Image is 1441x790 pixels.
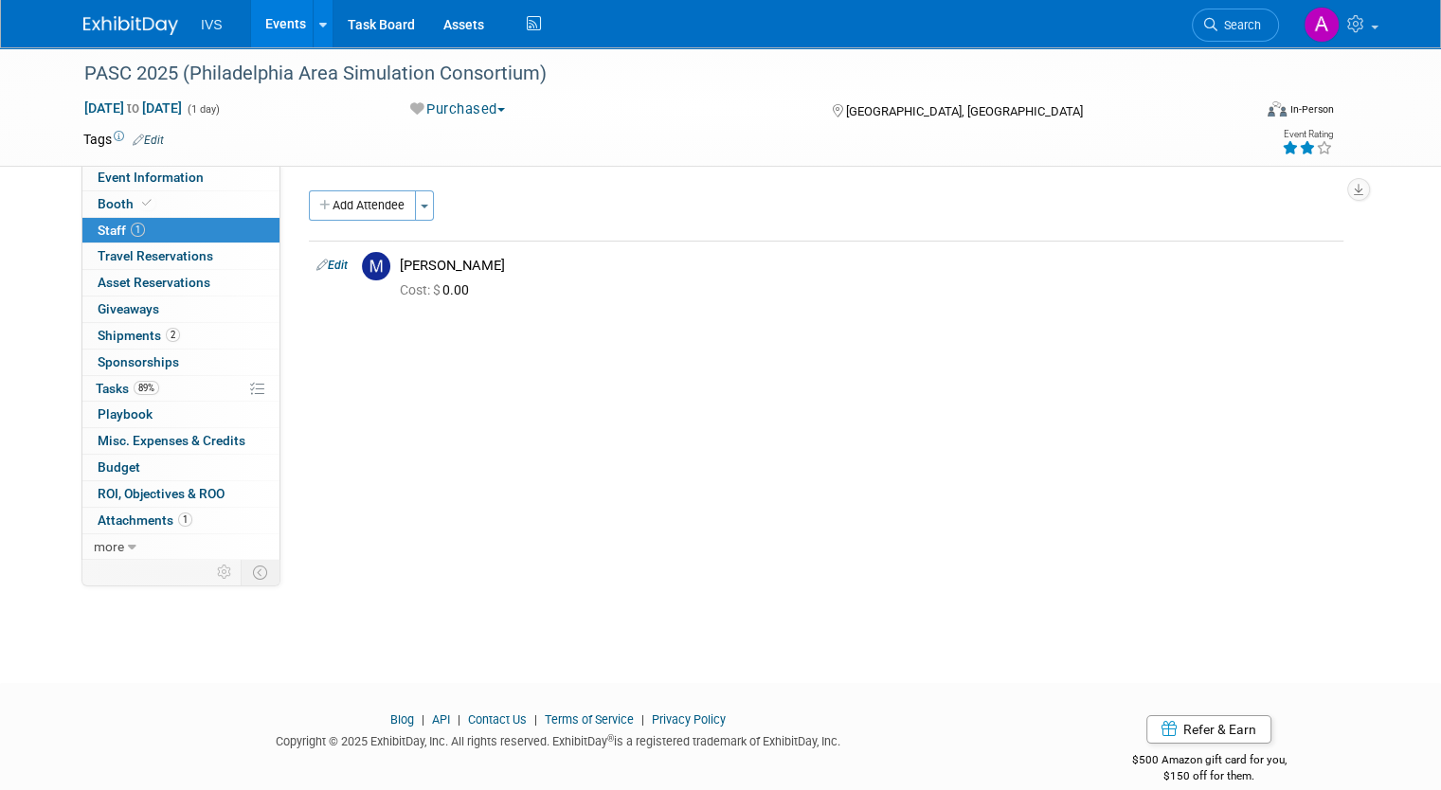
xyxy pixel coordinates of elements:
[82,402,279,427] a: Playbook
[98,223,145,238] span: Staff
[98,301,159,316] span: Giveaways
[82,428,279,454] a: Misc. Expenses & Credits
[98,459,140,475] span: Budget
[82,165,279,190] a: Event Information
[186,103,220,116] span: (1 day)
[82,534,279,560] a: more
[1304,7,1340,43] img: Aaron Lentscher
[400,282,477,297] span: 0.00
[96,381,159,396] span: Tasks
[1192,9,1279,42] a: Search
[400,257,1336,275] div: [PERSON_NAME]
[82,191,279,217] a: Booth
[131,223,145,237] span: 1
[846,104,1083,118] span: [GEOGRAPHIC_DATA], [GEOGRAPHIC_DATA]
[94,539,124,554] span: more
[316,259,348,272] a: Edit
[453,712,465,727] span: |
[82,376,279,402] a: Tasks89%
[82,508,279,533] a: Attachments1
[1149,99,1334,127] div: Event Format
[83,130,164,149] td: Tags
[98,275,210,290] span: Asset Reservations
[432,712,450,727] a: API
[82,270,279,296] a: Asset Reservations
[208,560,242,584] td: Personalize Event Tab Strip
[98,512,192,528] span: Attachments
[98,406,153,422] span: Playbook
[142,198,152,208] i: Booth reservation complete
[390,712,414,727] a: Blog
[82,455,279,480] a: Budget
[607,733,614,744] sup: ®
[417,712,429,727] span: |
[98,196,155,211] span: Booth
[124,100,142,116] span: to
[201,17,223,32] span: IVS
[133,134,164,147] a: Edit
[309,190,416,221] button: Add Attendee
[83,16,178,35] img: ExhibitDay
[166,328,180,342] span: 2
[468,712,527,727] a: Contact Us
[637,712,649,727] span: |
[530,712,542,727] span: |
[82,481,279,507] a: ROI, Objectives & ROO
[652,712,726,727] a: Privacy Policy
[98,354,179,369] span: Sponsorships
[82,296,279,322] a: Giveaways
[98,170,204,185] span: Event Information
[1282,130,1333,139] div: Event Rating
[362,252,390,280] img: M.jpg
[545,712,634,727] a: Terms of Service
[1289,102,1334,117] div: In-Person
[1268,101,1287,117] img: Format-Inperson.png
[83,728,1032,750] div: Copyright © 2025 ExhibitDay, Inc. All rights reserved. ExhibitDay is a registered trademark of Ex...
[83,99,183,117] span: [DATE] [DATE]
[1060,768,1358,784] div: $150 off for them.
[178,512,192,527] span: 1
[98,248,213,263] span: Travel Reservations
[98,486,225,501] span: ROI, Objectives & ROO
[134,381,159,395] span: 89%
[82,218,279,243] a: Staff1
[404,99,513,119] button: Purchased
[1146,715,1271,744] a: Refer & Earn
[78,57,1228,91] div: PASC 2025 (Philadelphia Area Simulation Consortium)
[400,282,442,297] span: Cost: $
[242,560,280,584] td: Toggle Event Tabs
[1217,18,1261,32] span: Search
[82,323,279,349] a: Shipments2
[98,433,245,448] span: Misc. Expenses & Credits
[1060,740,1358,783] div: $500 Amazon gift card for you,
[82,350,279,375] a: Sponsorships
[98,328,180,343] span: Shipments
[82,243,279,269] a: Travel Reservations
